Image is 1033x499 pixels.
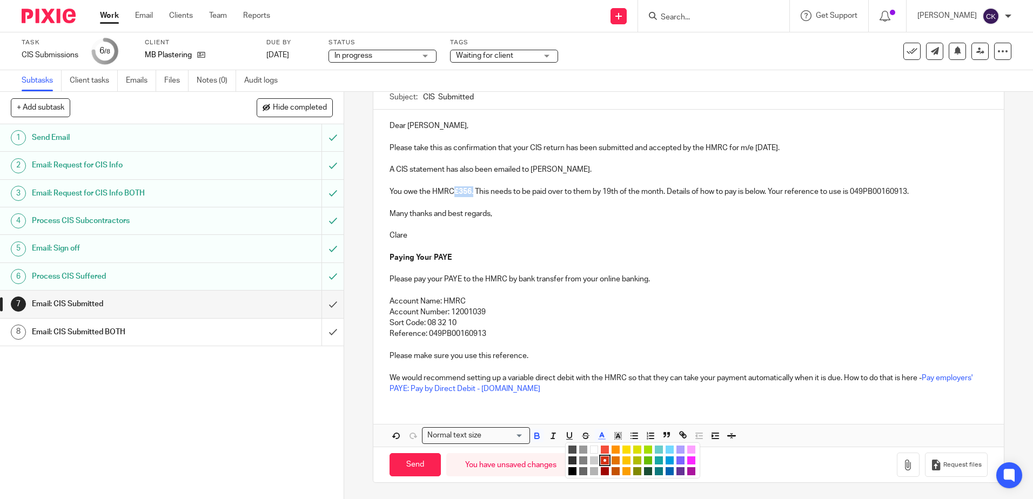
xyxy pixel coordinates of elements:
[390,350,987,361] p: Please make sure you use this reference.
[568,446,576,454] li: color:#4D4D4D
[601,446,609,454] li: color:#F44E3B
[450,38,558,47] label: Tags
[565,442,700,478] div: Compact color picker
[622,467,630,475] li: color:#FB9E00
[660,13,757,23] input: Search
[568,456,576,464] li: color:#333333
[422,427,530,444] div: Search for option
[590,456,598,464] li: color:#CCCCCC
[390,296,987,307] p: Account Name: HMRC
[943,461,982,469] span: Request files
[456,52,513,59] span: Waiting for client
[655,467,663,475] li: color:#0C797D
[266,51,289,59] span: [DATE]
[100,10,119,21] a: Work
[32,268,218,285] h1: Process CIS Suffered
[687,456,695,464] li: color:#FA28FF
[32,213,218,229] h1: Process CIS Subcontractors
[244,70,286,91] a: Audit logs
[145,38,253,47] label: Client
[390,164,987,175] p: A CIS statement has also been emailed to [PERSON_NAME].
[687,467,695,475] li: color:#AB149E
[666,456,674,464] li: color:#009CE0
[446,453,575,476] div: You have unsaved changes
[390,208,987,219] p: Many thanks and best regards,
[11,158,26,173] div: 2
[135,10,153,21] a: Email
[622,446,630,454] li: color:#FCDC00
[666,467,674,475] li: color:#0062B1
[644,456,652,464] li: color:#68BC00
[390,120,987,131] p: Dear [PERSON_NAME],
[644,446,652,454] li: color:#A4DD00
[99,45,110,57] div: 6
[11,269,26,284] div: 6
[390,453,441,476] input: Send
[390,186,987,197] p: You owe the HMRC This needs to be paid over to them by 19th of the month. Details of how to pay i...
[390,230,987,241] p: Clare
[390,318,987,328] p: Sort Code: 08 32 10
[32,324,218,340] h1: Email: CIS Submitted BOTH
[209,10,227,21] a: Team
[633,456,641,464] li: color:#B0BC00
[273,104,327,112] span: Hide completed
[32,240,218,257] h1: Email: Sign off
[22,9,76,23] img: Pixie
[22,50,78,60] div: CIS Submissions
[11,186,26,201] div: 3
[11,213,26,228] div: 4
[11,325,26,340] div: 8
[32,296,218,312] h1: Email: CIS Submitted
[579,446,587,454] li: color:#999999
[644,467,652,475] li: color:#194D33
[266,38,315,47] label: Due by
[622,456,630,464] li: color:#FCC400
[454,188,473,195] span: £356.
[145,50,192,60] p: MB Plastering
[590,446,598,454] li: color:#FFFFFF
[655,446,663,454] li: color:#68CCCA
[633,446,641,454] li: color:#DBDF00
[169,10,193,21] a: Clients
[390,328,987,339] p: Reference: 049PB00160913
[676,467,685,475] li: color:#653294
[11,296,26,312] div: 7
[11,130,26,145] div: 1
[197,70,236,91] a: Notes (0)
[257,98,333,117] button: Hide completed
[164,70,189,91] a: Files
[32,157,218,173] h1: Email: Request for CIS Info
[982,8,1000,25] img: svg%3E
[390,92,418,103] label: Subject:
[390,143,987,153] p: Please take this as confirmation that your CIS return has been submitted and accepted by the HMRC...
[917,10,977,21] p: [PERSON_NAME]
[104,49,110,55] small: /8
[579,467,587,475] li: color:#666666
[612,467,620,475] li: color:#C45100
[22,70,62,91] a: Subtasks
[334,52,372,59] span: In progress
[390,307,987,318] p: Account Number: 12001039
[568,467,576,475] li: color:#000000
[687,446,695,454] li: color:#FDA1FF
[425,430,484,441] span: Normal text size
[390,373,987,395] p: We would recommend setting up a variable direct debit with the HMRC so that they can take your pa...
[11,98,70,117] button: + Add subtask
[22,38,78,47] label: Task
[925,453,988,477] button: Request files
[390,254,452,261] strong: Paying Your PAYE
[485,430,524,441] input: Search for option
[633,467,641,475] li: color:#808900
[579,456,587,464] li: color:#808080
[126,70,156,91] a: Emails
[390,274,987,285] p: Please pay your PAYE to the HMRC by bank transfer from your online banking.
[666,446,674,454] li: color:#73D8FF
[676,446,685,454] li: color:#AEA1FF
[612,456,620,464] li: color:#E27300
[601,467,609,475] li: color:#9F0500
[328,38,437,47] label: Status
[390,374,974,393] a: Pay employers' PAYE: Pay by Direct Debit - [DOMAIN_NAME]
[816,12,857,19] span: Get Support
[243,10,270,21] a: Reports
